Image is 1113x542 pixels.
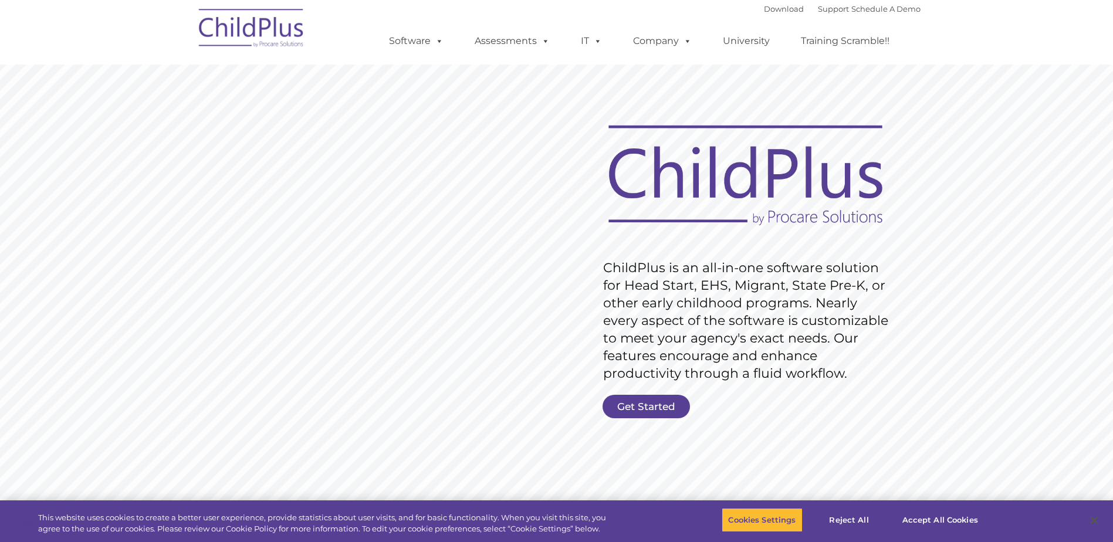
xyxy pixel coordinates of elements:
[621,29,703,53] a: Company
[722,508,802,533] button: Cookies Settings
[764,4,804,13] a: Download
[818,4,849,13] a: Support
[711,29,782,53] a: University
[603,259,894,382] rs-layer: ChildPlus is an all-in-one software solution for Head Start, EHS, Migrant, State Pre-K, or other ...
[896,508,985,533] button: Accept All Cookies
[813,508,886,533] button: Reject All
[193,1,310,59] img: ChildPlus by Procare Solutions
[603,395,690,418] a: Get Started
[38,512,612,535] div: This website uses cookies to create a better user experience, provide statistics about user visit...
[377,29,455,53] a: Software
[569,29,614,53] a: IT
[1081,507,1107,533] button: Close
[789,29,901,53] a: Training Scramble!!
[851,4,921,13] a: Schedule A Demo
[463,29,561,53] a: Assessments
[764,4,921,13] font: |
